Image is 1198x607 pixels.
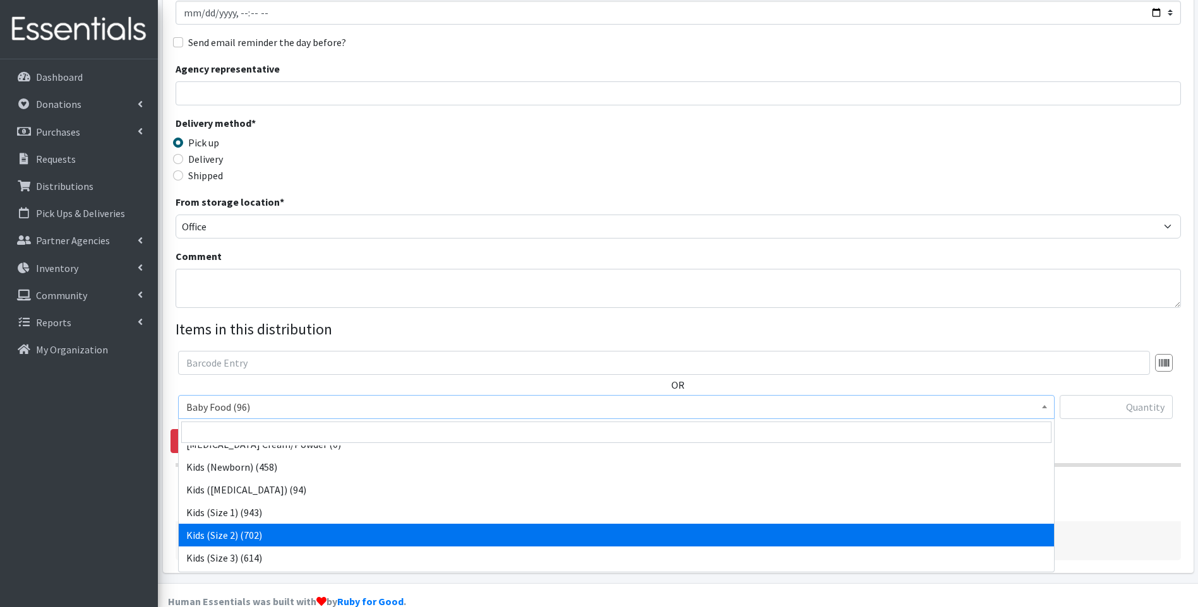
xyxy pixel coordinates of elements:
[179,456,1054,478] li: Kids (Newborn) (458)
[5,64,153,90] a: Dashboard
[5,146,153,172] a: Requests
[5,119,153,144] a: Purchases
[36,126,80,138] p: Purchases
[280,196,284,208] abbr: required
[179,501,1054,524] li: Kids (Size 1) (943)
[178,351,1150,375] input: Barcode Entry
[176,115,427,135] legend: Delivery method
[671,377,685,392] label: OR
[5,283,153,308] a: Community
[1060,395,1173,419] input: Quantity
[5,228,153,253] a: Partner Agencies
[176,61,280,76] label: Agency representative
[36,207,125,220] p: Pick Ups & Deliveries
[188,151,223,167] label: Delivery
[5,8,153,50] img: HumanEssentials
[36,234,110,247] p: Partner Agencies
[36,71,83,83] p: Dashboard
[188,168,223,183] label: Shipped
[36,316,71,329] p: Reports
[179,546,1054,569] li: Kids (Size 3) (614)
[178,395,1055,419] span: Baby Food (96)
[188,135,219,150] label: Pick up
[36,262,78,274] p: Inventory
[5,201,153,226] a: Pick Ups & Deliveries
[179,478,1054,501] li: Kids ([MEDICAL_DATA]) (94)
[5,174,153,199] a: Distributions
[36,98,81,110] p: Donations
[251,117,256,129] abbr: required
[176,249,222,264] label: Comment
[36,153,76,165] p: Requests
[5,91,153,117] a: Donations
[186,398,1046,416] span: Baby Food (96)
[179,524,1054,546] li: Kids (Size 2) (702)
[36,180,93,192] p: Distributions
[171,429,234,453] a: Remove
[188,35,346,50] label: Send email reminder the day before?
[5,337,153,362] a: My Organization
[176,318,1181,341] legend: Items in this distribution
[5,310,153,335] a: Reports
[36,289,87,302] p: Community
[5,256,153,281] a: Inventory
[176,194,284,209] label: From storage location
[36,343,108,356] p: My Organization
[179,569,1054,592] li: Kids (Size 4) (413)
